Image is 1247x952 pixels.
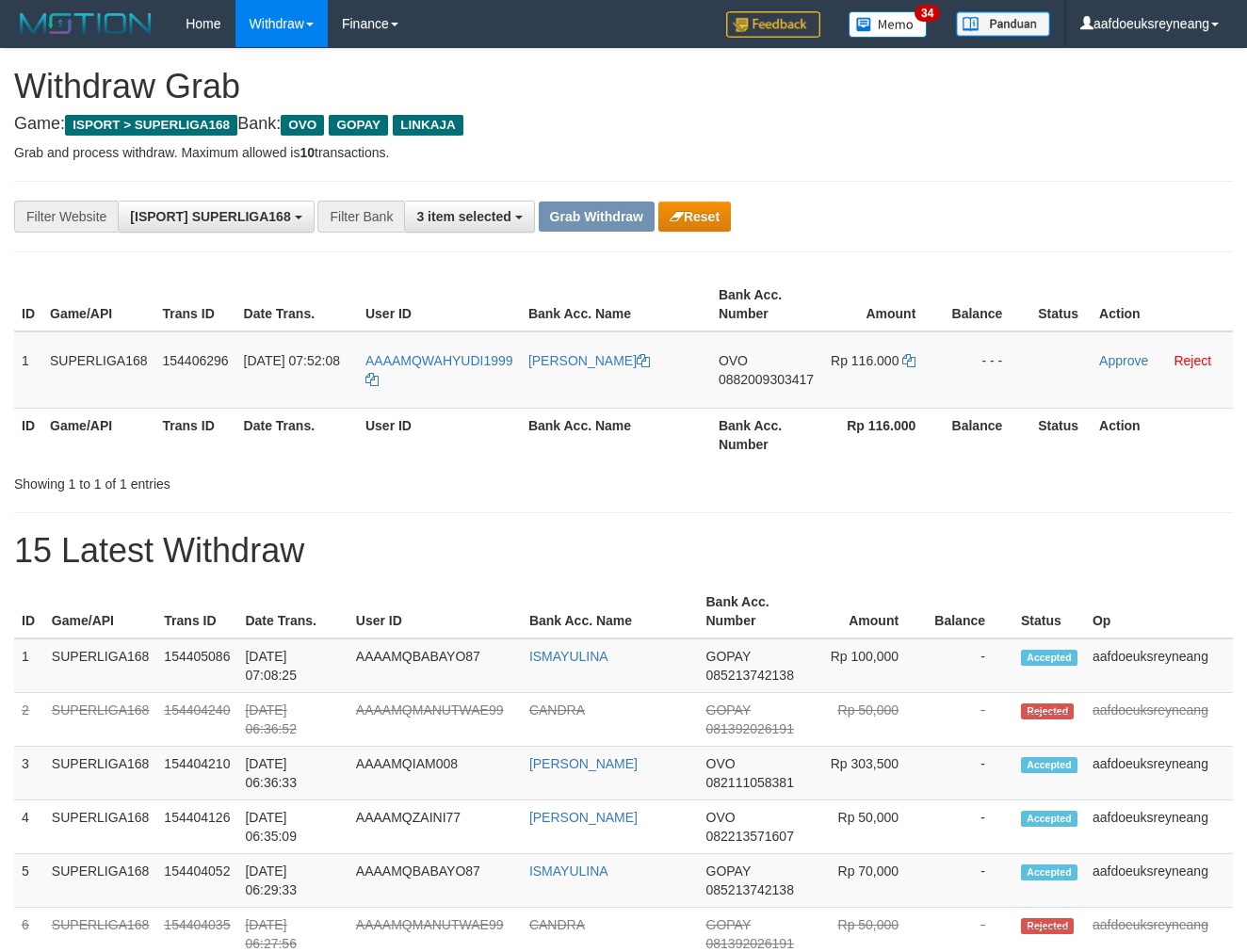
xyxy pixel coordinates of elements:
[706,829,794,844] span: Copy 082213571607 to clipboard
[237,800,348,854] td: [DATE] 06:35:09
[14,143,1233,162] p: Grab and process withdraw. Maximum allowed is transactions.
[42,331,155,409] td: SUPERLIGA168
[365,353,513,387] a: AAAAMQWAHYUDI1999
[65,115,237,136] span: ISPORT > SUPERLIGA168
[14,747,44,800] td: 3
[821,408,944,461] th: Rp 116.000
[237,854,348,908] td: [DATE] 06:29:33
[1030,408,1092,461] th: Status
[118,201,314,233] button: [ISPORT] SUPERLIGA168
[719,353,748,368] span: OVO
[849,11,928,38] img: Button%20Memo.svg
[44,800,157,854] td: SUPERLIGA168
[44,693,157,747] td: SUPERLIGA168
[155,278,236,331] th: Trans ID
[1099,353,1148,368] a: Approve
[809,854,927,908] td: Rp 70,000
[244,353,340,368] span: [DATE] 07:52:08
[1021,650,1077,666] span: Accepted
[927,693,1013,747] td: -
[358,278,521,331] th: User ID
[1085,800,1233,854] td: aafdoeuksreyneang
[1085,638,1233,693] td: aafdoeuksreyneang
[699,585,809,638] th: Bank Acc. Number
[706,882,794,897] span: Copy 085213742138 to clipboard
[711,408,821,461] th: Bank Acc. Number
[706,810,736,825] span: OVO
[155,408,236,461] th: Trans ID
[809,585,927,638] th: Amount
[14,467,506,493] div: Showing 1 to 1 of 1 entries
[809,638,927,693] td: Rp 100,000
[529,810,638,825] a: [PERSON_NAME]
[658,202,731,232] button: Reset
[42,278,155,331] th: Game/API
[927,638,1013,693] td: -
[706,863,751,879] span: GOPAY
[944,408,1030,461] th: Balance
[915,5,940,22] span: 34
[706,721,794,736] span: Copy 081392026191 to clipboard
[529,702,585,718] a: CANDRA
[416,209,510,224] span: 3 item selected
[706,668,794,683] span: Copy 085213742138 to clipboard
[956,11,1050,37] img: panduan.png
[300,145,315,160] strong: 10
[726,11,820,38] img: Feedback.jpg
[14,68,1233,105] h1: Withdraw Grab
[522,585,699,638] th: Bank Acc. Name
[14,201,118,233] div: Filter Website
[236,408,358,461] th: Date Trans.
[14,331,42,409] td: 1
[706,936,794,951] span: Copy 081392026191 to clipboard
[365,353,513,368] span: AAAAMQWAHYUDI1999
[927,747,1013,800] td: -
[809,800,927,854] td: Rp 50,000
[348,747,522,800] td: AAAAMQIAM008
[14,408,42,461] th: ID
[156,638,237,693] td: 154405086
[1021,811,1077,827] span: Accepted
[42,408,155,461] th: Game/API
[1092,278,1233,331] th: Action
[1030,278,1092,331] th: Status
[281,115,324,136] span: OVO
[163,353,229,368] span: 154406296
[1085,693,1233,747] td: aafdoeuksreyneang
[14,532,1233,570] h1: 15 Latest Withdraw
[14,638,44,693] td: 1
[529,756,638,771] a: [PERSON_NAME]
[237,747,348,800] td: [DATE] 06:36:33
[902,353,915,368] a: Copy 116000 to clipboard
[706,756,736,771] span: OVO
[1013,585,1085,638] th: Status
[944,278,1030,331] th: Balance
[237,693,348,747] td: [DATE] 06:36:52
[237,638,348,693] td: [DATE] 07:08:25
[358,408,521,461] th: User ID
[393,115,463,136] span: LINKAJA
[944,331,1030,409] td: - - -
[521,408,711,461] th: Bank Acc. Name
[528,353,650,368] a: [PERSON_NAME]
[156,693,237,747] td: 154404240
[156,747,237,800] td: 154404210
[130,209,290,224] span: [ISPORT] SUPERLIGA168
[44,854,157,908] td: SUPERLIGA168
[529,863,608,879] a: ISMAYULINA
[156,585,237,638] th: Trans ID
[1174,353,1211,368] a: Reject
[711,278,821,331] th: Bank Acc. Number
[44,585,157,638] th: Game/API
[719,372,814,387] span: Copy 0882009303417 to clipboard
[348,638,522,693] td: AAAAMQBABAYO87
[1085,585,1233,638] th: Op
[1092,408,1233,461] th: Action
[821,278,944,331] th: Amount
[348,854,522,908] td: AAAAMQBABAYO87
[809,693,927,747] td: Rp 50,000
[927,854,1013,908] td: -
[44,747,157,800] td: SUPERLIGA168
[1085,747,1233,800] td: aafdoeuksreyneang
[809,747,927,800] td: Rp 303,500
